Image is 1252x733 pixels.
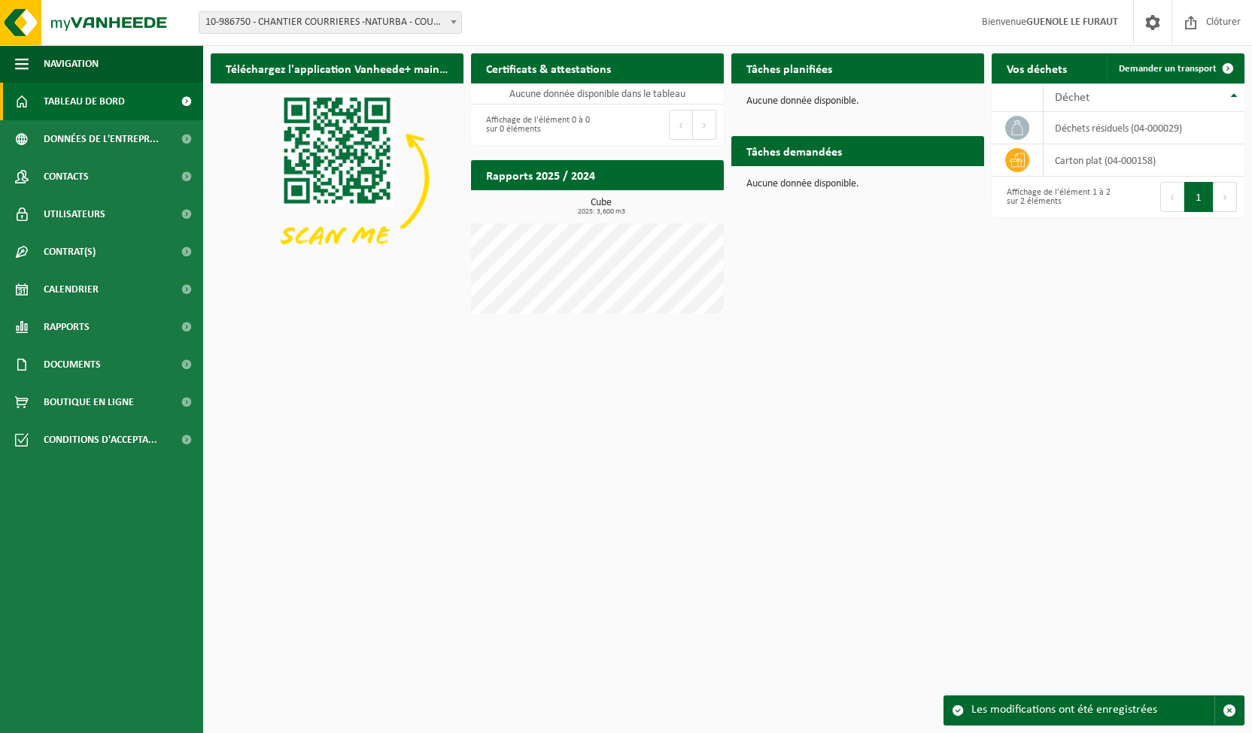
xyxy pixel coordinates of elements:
[669,110,693,140] button: Previous
[992,53,1082,83] h2: Vos déchets
[1055,92,1089,104] span: Déchet
[971,696,1214,725] div: Les modifications ont été enregistrées
[471,160,610,189] h2: Rapports 2025 / 2024
[1107,53,1243,83] a: Demander un transport
[44,346,101,383] span: Documents
[746,179,969,189] p: Aucune donnée disponible.
[471,53,626,83] h2: Certificats & attestations
[211,53,463,83] h2: Téléchargez l'application Vanheede+ maintenant!
[1160,182,1184,212] button: Previous
[44,195,105,233] span: Utilisateurs
[44,233,96,271] span: Contrat(s)
[1044,112,1244,144] td: déchets résiduels (04-000029)
[1214,182,1237,212] button: Next
[44,158,89,195] span: Contacts
[731,136,857,165] h2: Tâches demandées
[1044,144,1244,177] td: carton plat (04-000158)
[731,53,847,83] h2: Tâches planifiées
[593,189,722,220] a: Consulter les rapports
[1119,64,1217,74] span: Demander un transport
[479,208,724,216] span: 2025: 3,600 m3
[44,120,159,158] span: Données de l'entrepr...
[999,180,1111,214] div: Affichage de l'élément 1 à 2 sur 2 éléments
[44,45,99,83] span: Navigation
[211,83,463,273] img: Download de VHEPlus App
[1184,182,1214,212] button: 1
[44,383,134,421] span: Boutique en ligne
[693,110,716,140] button: Next
[44,83,125,120] span: Tableau de bord
[1026,17,1118,28] strong: GUENOLE LE FURAUT
[479,198,724,216] h3: Cube
[471,83,724,104] td: Aucune donnée disponible dans le tableau
[746,96,969,107] p: Aucune donnée disponible.
[44,308,90,346] span: Rapports
[199,12,461,33] span: 10-986750 - CHANTIER COURRIERES -NATURBA - COURRIERES
[44,421,157,459] span: Conditions d'accepta...
[44,271,99,308] span: Calendrier
[479,108,590,141] div: Affichage de l'élément 0 à 0 sur 0 éléments
[199,11,462,34] span: 10-986750 - CHANTIER COURRIERES -NATURBA - COURRIERES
